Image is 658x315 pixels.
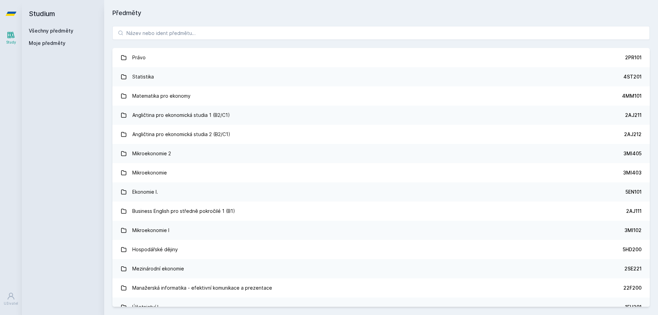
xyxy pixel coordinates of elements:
[29,28,73,34] a: Všechny předměty
[112,26,650,40] input: Název nebo ident předmětu…
[132,166,167,180] div: Mikroekonomie
[112,144,650,163] a: Mikroekonomie 2 3MI405
[132,89,191,103] div: Matematika pro ekonomy
[112,125,650,144] a: Angličtina pro ekonomická studia 2 (B2/C1) 2AJ212
[625,112,642,119] div: 2AJ211
[112,259,650,278] a: Mezinárodní ekonomie 2SE221
[626,208,642,215] div: 2AJ111
[623,73,642,80] div: 4ST201
[622,93,642,99] div: 4MM101
[132,108,230,122] div: Angličtina pro ekonomická studia 1 (B2/C1)
[1,27,21,48] a: Study
[623,246,642,253] div: 5HD200
[132,223,169,237] div: Mikroekonomie I
[132,51,146,64] div: Právo
[132,243,178,256] div: Hospodářské dějiny
[4,301,18,306] div: Uživatel
[1,289,21,310] a: Uživatel
[132,147,171,160] div: Mikroekonomie 2
[112,48,650,67] a: Právo 2PR101
[132,128,230,141] div: Angličtina pro ekonomická studia 2 (B2/C1)
[624,131,642,138] div: 2AJ212
[112,86,650,106] a: Matematika pro ekonomy 4MM101
[112,106,650,125] a: Angličtina pro ekonomická studia 1 (B2/C1) 2AJ211
[112,202,650,221] a: Business English pro středně pokročilé 1 (B1) 2AJ111
[625,189,642,195] div: 5EN101
[29,40,65,47] span: Moje předměty
[6,40,16,45] div: Study
[132,300,160,314] div: Účetnictví I.
[624,227,642,234] div: 3MI102
[623,284,642,291] div: 22F200
[132,204,235,218] div: Business English pro středně pokročilé 1 (B1)
[112,278,650,298] a: Manažerská informatika - efektivní komunikace a prezentace 22F200
[132,281,272,295] div: Manažerská informatika - efektivní komunikace a prezentace
[132,185,158,199] div: Ekonomie I.
[132,262,184,276] div: Mezinárodní ekonomie
[132,70,154,84] div: Statistika
[624,265,642,272] div: 2SE221
[625,304,642,311] div: 1FU201
[625,54,642,61] div: 2PR101
[112,182,650,202] a: Ekonomie I. 5EN101
[623,150,642,157] div: 3MI405
[112,240,650,259] a: Hospodářské dějiny 5HD200
[112,163,650,182] a: Mikroekonomie 3MI403
[112,67,650,86] a: Statistika 4ST201
[623,169,642,176] div: 3MI403
[112,221,650,240] a: Mikroekonomie I 3MI102
[112,8,650,18] h1: Předměty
